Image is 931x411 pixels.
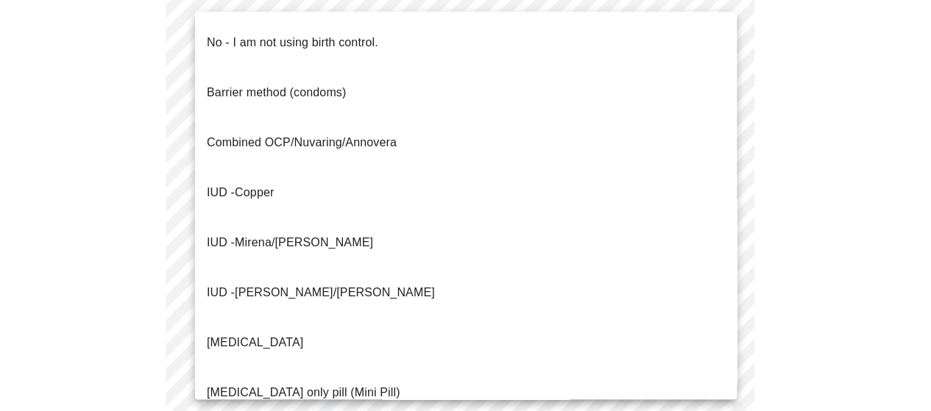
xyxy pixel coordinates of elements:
[207,186,235,199] span: IUD -
[207,84,346,101] p: Barrier method (condoms)
[235,236,373,249] span: Mirena/[PERSON_NAME]
[207,134,397,151] p: Combined OCP/Nuvaring/Annovera
[207,234,373,251] p: IUD -
[207,334,303,351] p: [MEDICAL_DATA]
[207,284,435,301] p: [PERSON_NAME]/[PERSON_NAME]
[207,384,400,401] p: [MEDICAL_DATA] only pill (Mini Pill)
[207,184,274,201] p: Copper
[207,34,378,51] p: No - I am not using birth control.
[207,286,235,299] span: IUD -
